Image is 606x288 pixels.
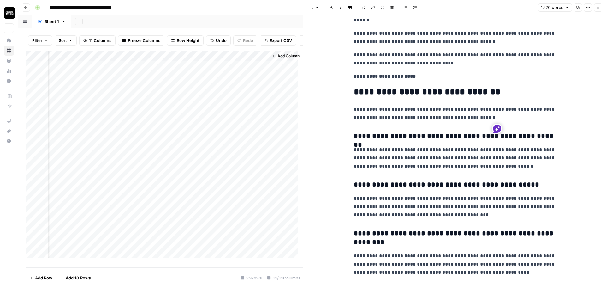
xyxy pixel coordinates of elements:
a: AirOps Academy [4,116,14,126]
span: Add Row [35,275,52,281]
a: Settings [4,76,14,86]
a: Sheet 1 [32,15,71,28]
a: Home [4,35,14,46]
span: Add 10 Rows [66,275,91,281]
a: Your Data [4,56,14,66]
span: Freeze Columns [128,37,160,44]
button: Export CSV [260,35,296,46]
button: Redo [233,35,257,46]
img: Contact Studios Logo [4,7,15,19]
span: Row Height [177,37,199,44]
a: Usage [4,66,14,76]
span: Redo [243,37,253,44]
div: What's new? [4,126,14,136]
div: 11/11 Columns [264,273,303,283]
button: Row Height [167,35,204,46]
button: Help + Support [4,136,14,146]
button: What's new? [4,126,14,136]
button: Add Row [26,273,56,283]
a: Browse [4,46,14,56]
div: 35 Rows [238,273,264,283]
span: Export CSV [270,37,292,44]
span: Undo [216,37,227,44]
span: Add Column [277,53,300,59]
button: Add 10 Rows [56,273,95,283]
button: Add Column [269,52,302,60]
span: 1,220 words [541,5,563,10]
button: 11 Columns [79,35,116,46]
button: 1,220 words [538,3,572,12]
span: 11 Columns [89,37,111,44]
span: Filter [32,37,42,44]
button: Filter [28,35,52,46]
button: Sort [55,35,77,46]
div: Sheet 1 [45,18,59,25]
button: Workspace: Contact Studios [4,5,14,21]
button: Undo [206,35,231,46]
button: Freeze Columns [118,35,164,46]
span: Sort [59,37,67,44]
